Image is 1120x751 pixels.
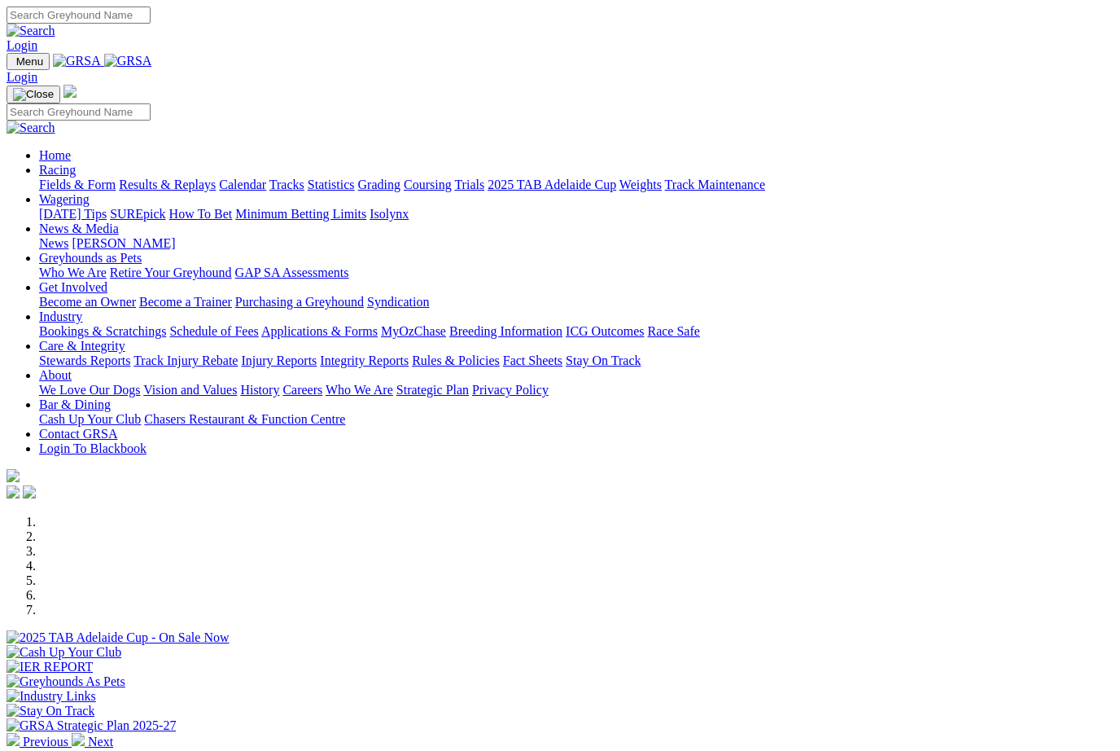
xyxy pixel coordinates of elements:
div: Greyhounds as Pets [39,266,1113,280]
a: News [39,236,68,250]
a: Statistics [308,178,355,191]
a: Purchasing a Greyhound [235,295,364,309]
div: About [39,383,1113,397]
a: Bar & Dining [39,397,111,411]
a: Weights [619,178,662,191]
a: Next [72,735,113,749]
a: Breeding Information [449,324,562,338]
a: Syndication [367,295,429,309]
img: twitter.svg [23,485,36,498]
a: Stewards Reports [39,354,130,367]
a: Contact GRSA [39,427,117,441]
a: Results & Replays [119,178,216,191]
span: Menu [16,55,43,68]
a: Racing [39,163,76,177]
img: Stay On Track [7,704,94,718]
a: History [240,383,279,397]
div: Racing [39,178,1113,192]
a: Fact Sheets [503,354,562,367]
img: Greyhounds As Pets [7,674,125,689]
img: Close [13,88,54,101]
img: logo-grsa-white.png [7,469,20,482]
a: Home [39,148,71,162]
a: Strategic Plan [396,383,469,397]
a: Grading [358,178,400,191]
a: We Love Our Dogs [39,383,140,397]
span: Previous [23,735,68,749]
a: 2025 TAB Adelaide Cup [488,178,616,191]
a: Who We Are [39,266,107,279]
a: SUREpick [110,207,165,221]
img: logo-grsa-white.png [63,85,77,98]
img: facebook.svg [7,485,20,498]
a: Previous [7,735,72,749]
img: Search [7,24,55,38]
a: Calendar [219,178,266,191]
img: Search [7,121,55,135]
a: Chasers Restaurant & Function Centre [144,412,345,426]
a: Login [7,38,37,52]
button: Toggle navigation [7,53,50,70]
div: News & Media [39,236,1113,251]
img: Industry Links [7,689,96,704]
a: Isolynx [370,207,409,221]
div: Bar & Dining [39,412,1113,427]
a: News & Media [39,222,119,235]
a: Become an Owner [39,295,136,309]
a: [PERSON_NAME] [72,236,175,250]
a: Applications & Forms [261,324,378,338]
a: Track Injury Rebate [133,354,238,367]
a: Industry [39,310,82,323]
div: Care & Integrity [39,354,1113,368]
a: Bookings & Scratchings [39,324,166,338]
a: Careers [282,383,322,397]
a: Wagering [39,192,90,206]
a: Schedule of Fees [169,324,258,338]
input: Search [7,103,151,121]
img: IER REPORT [7,660,93,674]
a: Care & Integrity [39,339,125,353]
a: [DATE] Tips [39,207,107,221]
a: Retire Your Greyhound [110,266,232,279]
a: Tracks [269,178,304,191]
a: Fields & Form [39,178,116,191]
a: Trials [454,178,484,191]
a: Cash Up Your Club [39,412,141,426]
a: Coursing [404,178,452,191]
img: GRSA [104,54,152,68]
a: Vision and Values [143,383,237,397]
img: chevron-left-pager-white.svg [7,733,20,746]
div: Wagering [39,207,1113,222]
img: 2025 TAB Adelaide Cup - On Sale Now [7,630,230,645]
a: Login [7,70,37,84]
img: chevron-right-pager-white.svg [72,733,85,746]
a: ICG Outcomes [566,324,644,338]
img: Cash Up Your Club [7,645,121,660]
a: Integrity Reports [320,354,409,367]
a: Become a Trainer [139,295,232,309]
img: GRSA Strategic Plan 2025-27 [7,718,176,733]
a: How To Bet [169,207,233,221]
a: Privacy Policy [472,383,549,397]
input: Search [7,7,151,24]
span: Next [88,735,113,749]
a: Track Maintenance [665,178,765,191]
a: Login To Blackbook [39,441,147,455]
a: Rules & Policies [412,354,500,367]
a: Injury Reports [241,354,317,367]
a: MyOzChase [381,324,446,338]
a: Get Involved [39,280,107,294]
div: Industry [39,324,1113,339]
div: Get Involved [39,295,1113,310]
a: GAP SA Assessments [235,266,349,279]
a: Minimum Betting Limits [235,207,366,221]
img: GRSA [53,54,101,68]
button: Toggle navigation [7,86,60,103]
a: Stay On Track [566,354,641,367]
a: Race Safe [647,324,699,338]
a: Who We Are [326,383,393,397]
a: About [39,368,72,382]
a: Greyhounds as Pets [39,251,142,265]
